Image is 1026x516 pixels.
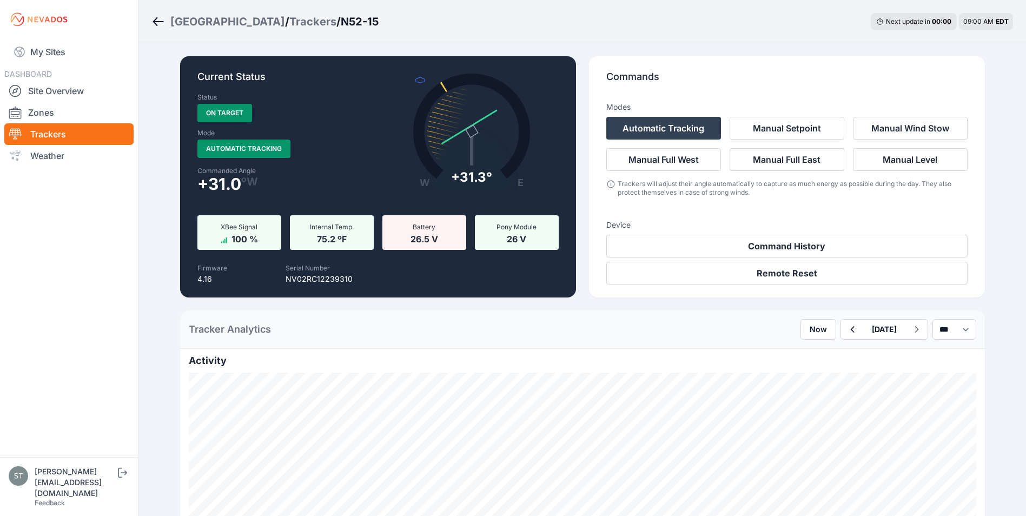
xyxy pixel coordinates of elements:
div: + 31.3° [451,169,492,186]
button: Remote Reset [606,262,968,285]
a: My Sites [4,39,134,65]
label: Status [197,93,217,102]
span: 09:00 AM [963,17,994,25]
h3: N52-15 [341,14,379,29]
h3: Modes [606,102,631,113]
span: DASHBOARD [4,69,52,78]
h3: Device [606,220,968,230]
label: Commanded Angle [197,167,372,175]
img: steve@nevados.solar [9,466,28,486]
a: Trackers [289,14,336,29]
img: Nevados [9,11,69,28]
a: Feedback [35,499,65,507]
span: 26.5 V [411,231,438,244]
span: / [285,14,289,29]
button: Command History [606,235,968,257]
span: 26 V [507,231,526,244]
a: Site Overview [4,80,134,102]
span: XBee Signal [221,223,257,231]
button: Manual Full East [730,148,844,171]
p: Commands [606,69,968,93]
span: / [336,14,341,29]
button: Manual Full West [606,148,721,171]
a: Weather [4,145,134,167]
button: Now [800,319,836,340]
button: Manual Level [853,148,968,171]
span: EDT [996,17,1009,25]
p: 4.16 [197,274,227,285]
span: º W [241,177,258,186]
h2: Tracker Analytics [189,322,271,337]
span: + 31.0 [197,177,241,190]
span: Internal Temp. [310,223,354,231]
span: Pony Module [497,223,537,231]
a: Zones [4,102,134,123]
span: Next update in [886,17,930,25]
p: NV02RC12239310 [286,274,353,285]
span: Battery [413,223,435,231]
nav: Breadcrumb [151,8,379,36]
button: Automatic Tracking [606,117,721,140]
p: Current Status [197,69,559,93]
label: Mode [197,129,215,137]
label: Serial Number [286,264,330,272]
span: 75.2 ºF [317,231,347,244]
div: [PERSON_NAME][EMAIL_ADDRESS][DOMAIN_NAME] [35,466,116,499]
button: Manual Setpoint [730,117,844,140]
span: On Target [197,104,252,122]
a: [GEOGRAPHIC_DATA] [170,14,285,29]
div: 00 : 00 [932,17,951,26]
a: Trackers [4,123,134,145]
span: Automatic Tracking [197,140,290,158]
h2: Activity [189,353,976,368]
button: Manual Wind Stow [853,117,968,140]
span: 100 % [231,231,258,244]
label: Firmware [197,264,227,272]
div: Trackers will adjust their angle automatically to capture as much energy as possible during the d... [618,180,967,197]
button: [DATE] [863,320,905,339]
